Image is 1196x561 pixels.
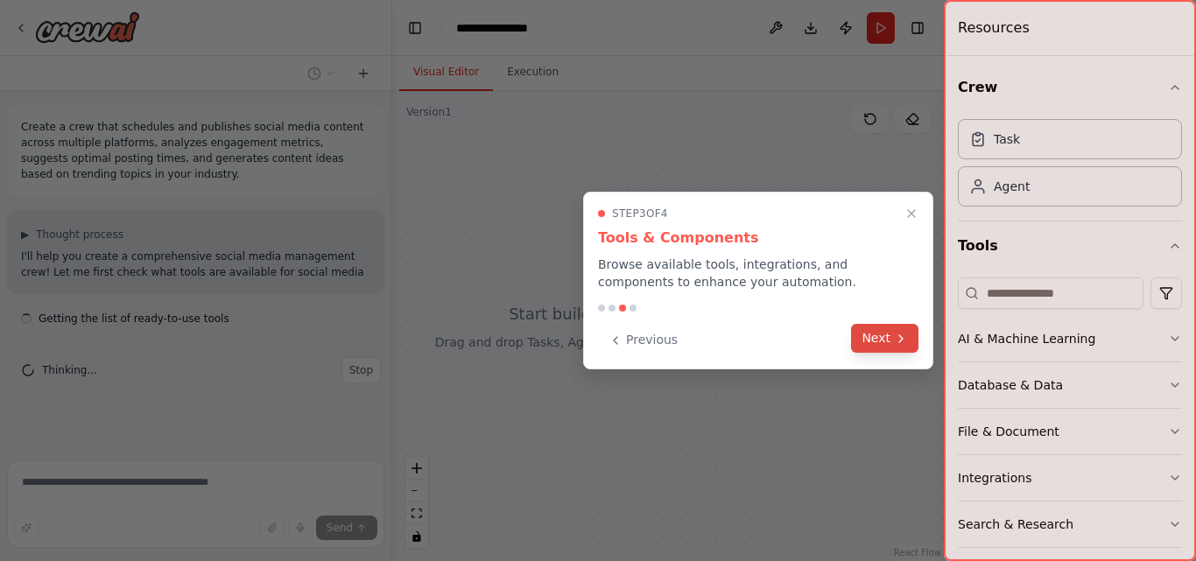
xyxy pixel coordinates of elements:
[598,326,688,354] button: Previous
[598,228,918,249] h3: Tools & Components
[598,256,918,291] p: Browse available tools, integrations, and components to enhance your automation.
[612,207,668,221] span: Step 3 of 4
[851,324,918,353] button: Next
[901,203,922,224] button: Close walkthrough
[403,16,427,40] button: Hide left sidebar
